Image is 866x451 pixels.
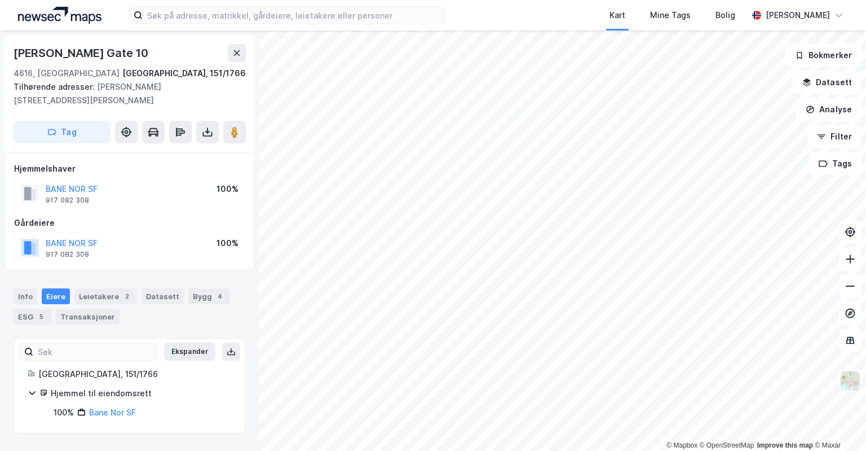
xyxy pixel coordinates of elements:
[840,370,861,392] img: Z
[164,343,215,361] button: Ekspander
[609,8,625,22] div: Kart
[42,288,70,304] div: Eiere
[715,8,735,22] div: Bolig
[14,121,111,143] button: Tag
[14,82,97,91] span: Tilhørende adresser:
[14,309,51,325] div: ESG
[810,397,866,451] div: Kontrollprogram for chat
[18,7,101,24] img: logo.a4113a55bc3d86da70a041830d287a7e.svg
[51,387,232,400] div: Hjemmel til eiendomsrett
[809,152,861,175] button: Tags
[14,162,245,176] div: Hjemmelshaver
[188,288,230,304] div: Bygg
[666,441,697,449] a: Mapbox
[810,397,866,451] iframe: Chat Widget
[216,237,238,250] div: 100%
[56,309,120,325] div: Transaksjoner
[14,288,37,304] div: Info
[143,7,444,24] input: Søk på adresse, matrikkel, gårdeiere, leietakere eller personer
[142,288,184,304] div: Datasett
[796,98,861,121] button: Analyse
[36,311,47,322] div: 5
[785,44,861,67] button: Bokmerker
[54,406,74,419] div: 100%
[216,182,238,196] div: 100%
[38,367,232,381] div: [GEOGRAPHIC_DATA], 151/1766
[74,288,137,304] div: Leietakere
[46,250,89,259] div: 917 082 308
[700,441,754,449] a: OpenStreetMap
[33,343,157,360] input: Søk
[214,291,226,302] div: 4
[14,216,245,230] div: Gårdeiere
[14,67,120,80] div: 4616, [GEOGRAPHIC_DATA]
[14,44,151,62] div: [PERSON_NAME] Gate 10
[122,67,246,80] div: [GEOGRAPHIC_DATA], 151/1766
[807,125,861,148] button: Filter
[650,8,691,22] div: Mine Tags
[757,441,813,449] a: Improve this map
[793,71,861,94] button: Datasett
[89,408,136,417] a: Bane Nor SF
[121,291,132,302] div: 2
[14,80,237,107] div: [PERSON_NAME][STREET_ADDRESS][PERSON_NAME]
[766,8,830,22] div: [PERSON_NAME]
[46,196,89,205] div: 917 082 308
